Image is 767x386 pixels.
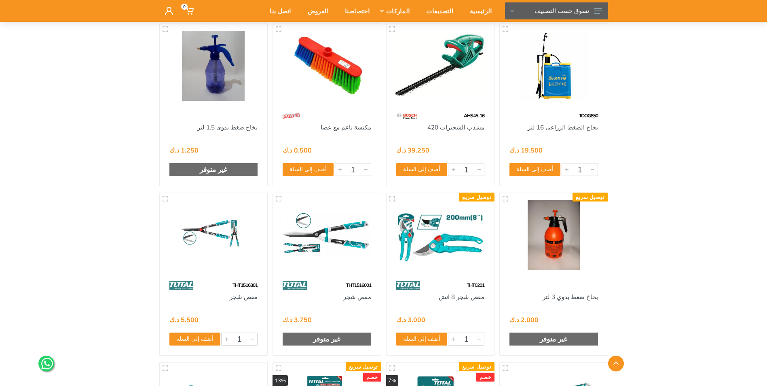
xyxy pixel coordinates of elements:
a: مشذب الشجيرات 420 [427,123,484,131]
div: الماركات [375,2,415,19]
img: Royal Tools - بخاخ ضغط يدوي 3 لتر [507,200,600,270]
div: 0.500 د.ك [283,147,312,153]
img: 1.webp [509,278,526,293]
a: مقص شجر [343,293,371,301]
div: 2.000 د.ك [509,316,539,323]
button: أضف إلى السلة [283,163,334,176]
a: بخاخ الضغط الزراعي 16 لتر [528,123,598,131]
span: THT1516001 [346,282,371,288]
div: 5.500 د.ك [169,316,199,323]
div: 19.500 د.ك [509,147,543,153]
div: غير متوفر [169,163,258,176]
div: توصيل سريع [459,193,494,201]
span: TOOG850 [579,112,598,119]
img: 55.webp [396,109,418,123]
div: غير متوفر [283,333,371,346]
img: Royal Tools - مقص شجر 8 انش [394,200,487,270]
div: 3.750 د.ك [283,316,312,323]
img: Royal Tools - مقص شجر [167,200,260,270]
img: Royal Tools - مكنسة ناعم مع عصا [280,31,374,101]
div: اتصل بنا [259,2,296,19]
span: AHS45-16 [464,112,484,119]
button: أضف إلى السلة [169,333,220,346]
img: Royal Tools - مشذب الشجيرات 420 [394,31,487,101]
div: توصيل سريع [573,193,608,201]
span: 0 [181,4,188,10]
div: 1.250 د.ك [169,147,199,153]
div: الرئيسية [459,2,497,19]
div: العروض [297,2,334,19]
img: 86.webp [396,278,420,293]
div: التصنيفات [415,2,459,19]
img: Royal Tools - مقص شجر [280,200,374,270]
span: THT0201 [467,282,484,288]
a: مكنسة ناعم مع عصا [321,123,371,131]
img: 1.webp [169,109,186,123]
div: خصم [476,373,494,382]
img: Royal Tools - بخاخ ضغط يدوي 1.5 لتر [167,31,260,101]
div: 3.000 د.ك [396,316,425,323]
div: اختصاصنا [334,2,375,19]
img: 86.webp [169,278,194,293]
button: أضف إلى السلة [509,163,560,176]
button: أضف إلى السلة [396,333,447,346]
button: أضف إلى السلة [396,163,447,176]
span: THT1516301 [232,282,258,288]
div: 39.250 د.ك [396,147,429,153]
a: بخاخ ضغط يدوي 1.5 لتر [197,123,258,131]
a: بخاخ ضغط يدوي 3 لتر [543,293,598,301]
div: غير متوفر [509,333,598,346]
a: مقص شجر 8 انش [439,293,484,301]
button: تسوق حسب التصنيف [505,2,608,19]
img: Royal Tools - بخاخ الضغط الزراعي 16 لتر [507,31,600,101]
img: 86.webp [283,278,307,293]
div: خصم [363,373,381,382]
img: 16.webp [283,109,300,123]
a: مقص شجر [230,293,258,301]
img: 1.webp [509,109,526,123]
